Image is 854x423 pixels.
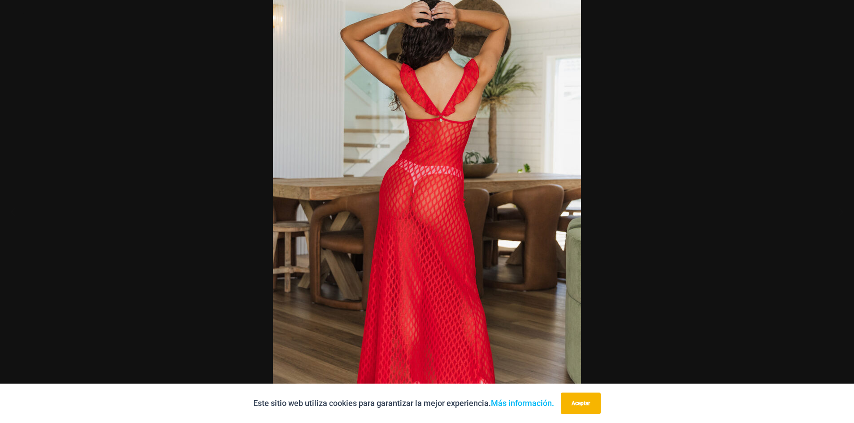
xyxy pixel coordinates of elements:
font: Este sitio web utiliza cookies para garantizar la mejor experiencia. [253,398,491,408]
a: Más información. [491,398,554,408]
button: Aceptar [561,393,601,414]
font: 3 / 10 [9,10,25,17]
font: Aceptar [572,400,590,406]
